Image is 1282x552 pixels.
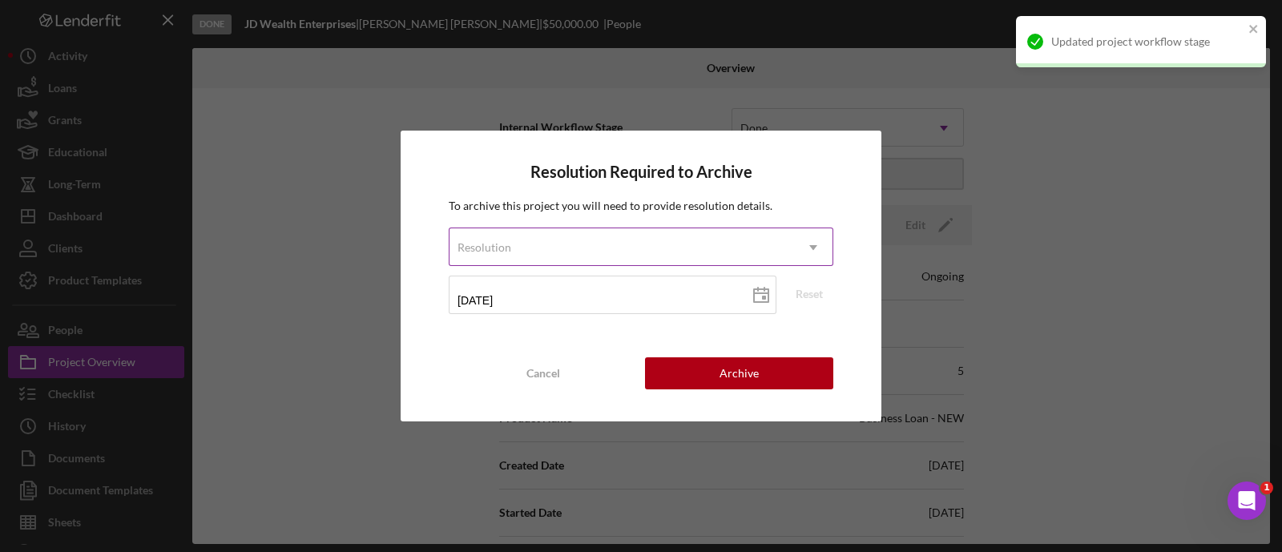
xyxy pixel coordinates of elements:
iframe: Intercom live chat [1228,481,1266,520]
div: Archive [720,357,759,389]
div: Cancel [526,357,560,389]
div: Resolution [458,241,511,254]
button: Archive [645,357,833,389]
span: 1 [1260,481,1273,494]
p: To archive this project you will need to provide resolution details. [449,197,833,215]
div: Reset [796,282,823,306]
button: close [1248,22,1260,38]
div: Updated project workflow stage [1051,35,1244,48]
h4: Resolution Required to Archive [449,163,833,181]
button: Reset [785,282,833,306]
button: Cancel [449,357,637,389]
